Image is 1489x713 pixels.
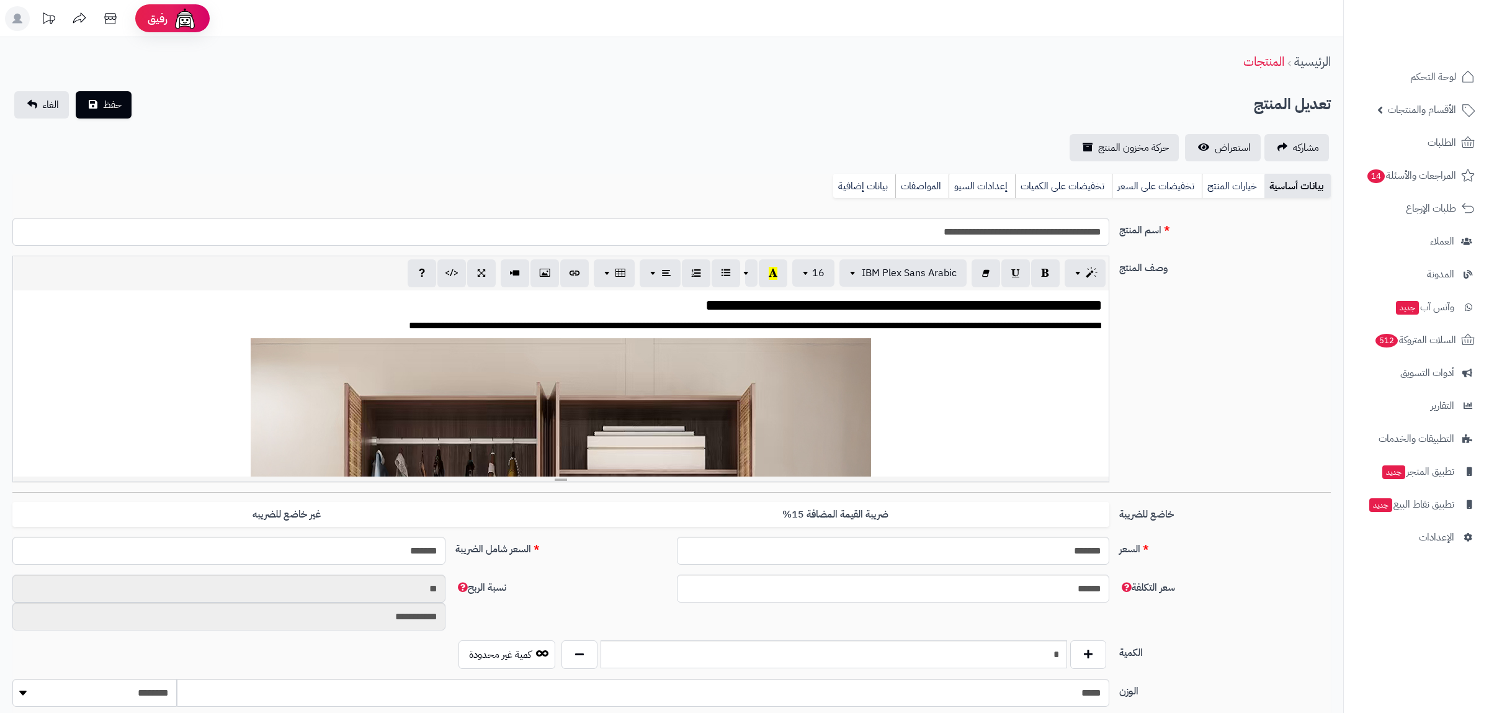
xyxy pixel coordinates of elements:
[148,11,168,26] span: رفيق
[1114,537,1336,557] label: السعر
[1351,161,1482,191] a: المراجعات والأسئلة14
[103,97,122,112] span: حفظ
[1215,140,1251,155] span: استعراض
[1243,52,1284,71] a: المنتجات
[12,502,561,527] label: غير خاضع للضريبه
[1351,128,1482,158] a: الطلبات
[43,97,59,112] span: الغاء
[1351,358,1482,388] a: أدوات التسويق
[1264,134,1329,161] a: مشاركه
[839,259,967,287] button: IBM Plex Sans Arabic
[172,6,197,31] img: ai-face.png
[1374,331,1456,349] span: السلات المتروكة
[1428,134,1456,151] span: الطلبات
[1379,430,1454,447] span: التطبيقات والخدمات
[1381,463,1454,480] span: تطبيق المتجر
[33,6,64,34] a: تحديثات المنصة
[1351,226,1482,256] a: العملاء
[862,266,957,280] span: IBM Plex Sans Arabic
[561,502,1109,527] label: ضريبة القيمة المضافة 15%
[455,580,506,595] span: نسبة الربح
[1351,424,1482,454] a: التطبيقات والخدمات
[1114,640,1336,660] label: الكمية
[1015,174,1112,199] a: تخفيضات على الكميات
[1367,169,1385,183] span: 14
[1202,174,1264,199] a: خيارات المنتج
[1294,52,1331,71] a: الرئيسية
[1351,457,1482,487] a: تطبيق المتجرجديد
[1431,397,1454,415] span: التقارير
[949,174,1015,199] a: إعدادات السيو
[1114,502,1336,522] label: خاضع للضريبة
[1114,256,1336,276] label: وصف المنتج
[1375,333,1398,348] span: 512
[1293,140,1319,155] span: مشاركه
[1406,200,1456,217] span: طلبات الإرجاع
[1351,522,1482,552] a: الإعدادات
[1400,364,1454,382] span: أدوات التسويق
[1351,292,1482,322] a: وآتس آبجديد
[1419,529,1454,546] span: الإعدادات
[1070,134,1179,161] a: حركة مخزون المنتج
[1388,101,1456,119] span: الأقسام والمنتجات
[1254,92,1331,117] h2: تعديل المنتج
[1395,298,1454,316] span: وآتس آب
[792,259,834,287] button: 16
[1369,498,1392,512] span: جديد
[812,266,825,280] span: 16
[1366,167,1456,184] span: المراجعات والأسئلة
[1351,325,1482,355] a: السلات المتروكة512
[1351,194,1482,223] a: طلبات الإرجاع
[1427,266,1454,283] span: المدونة
[450,537,672,557] label: السعر شامل الضريبة
[14,91,69,119] a: الغاء
[1410,68,1456,86] span: لوحة التحكم
[1351,259,1482,289] a: المدونة
[1351,62,1482,92] a: لوحة التحكم
[1185,134,1261,161] a: استعراض
[1098,140,1169,155] span: حركة مخزون المنتج
[895,174,949,199] a: المواصفات
[1114,218,1336,238] label: اسم المنتج
[1430,233,1454,250] span: العملاء
[1396,301,1419,315] span: جديد
[1112,174,1202,199] a: تخفيضات على السعر
[1368,496,1454,513] span: تطبيق نقاط البيع
[1382,465,1405,479] span: جديد
[1405,24,1477,50] img: logo-2.png
[1264,174,1331,199] a: بيانات أساسية
[1351,391,1482,421] a: التقارير
[76,91,132,119] button: حفظ
[1351,490,1482,519] a: تطبيق نقاط البيعجديد
[1119,580,1175,595] span: سعر التكلفة
[1114,679,1336,699] label: الوزن
[833,174,895,199] a: بيانات إضافية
